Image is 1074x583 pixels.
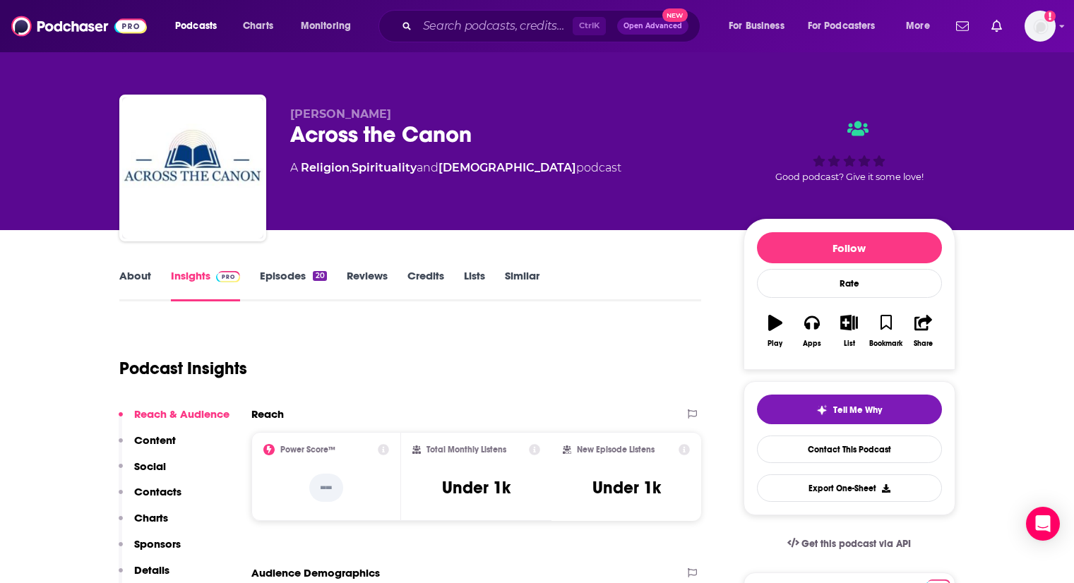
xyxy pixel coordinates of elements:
span: , [350,161,352,174]
button: Contacts [119,485,181,511]
div: Rate [757,269,942,298]
a: Contact This Podcast [757,435,942,463]
span: Tell Me Why [833,404,882,416]
button: tell me why sparkleTell Me Why [757,395,942,424]
button: Follow [757,232,942,263]
a: Show notifications dropdown [950,14,974,38]
p: Contacts [134,485,181,498]
button: open menu [799,15,896,37]
p: Reach & Audience [134,407,229,421]
span: New [662,8,688,22]
a: About [119,269,151,301]
a: Episodes20 [260,269,326,301]
button: Export One-Sheet [757,474,942,502]
a: InsightsPodchaser Pro [171,269,241,301]
a: Similar [505,269,539,301]
span: Monitoring [301,16,351,36]
h2: Total Monthly Listens [426,445,506,455]
h2: Reach [251,407,284,421]
button: Open AdvancedNew [617,18,688,35]
button: Bookmark [868,306,905,356]
div: 20 [313,271,326,281]
button: open menu [896,15,948,37]
div: Play [768,339,782,348]
div: List [844,339,855,348]
p: -- [309,474,343,502]
button: Share [905,306,941,356]
a: Credits [407,269,444,301]
div: Bookmark [869,339,902,348]
button: open menu [719,15,802,37]
span: [PERSON_NAME] [290,107,391,121]
input: Search podcasts, credits, & more... [417,15,573,37]
span: Logged in as Lydia_Gustafson [1025,11,1056,42]
h2: New Episode Listens [577,445,655,455]
div: Share [914,339,933,348]
span: Podcasts [175,16,217,36]
div: Good podcast? Give it some love! [744,107,955,195]
p: Content [134,433,176,447]
h2: Audience Demographics [251,566,380,579]
p: Social [134,459,166,473]
a: Charts [234,15,282,37]
span: More [906,16,930,36]
span: and [417,161,438,174]
div: Open Intercom Messenger [1026,507,1060,541]
a: [DEMOGRAPHIC_DATA] [438,161,576,174]
button: Charts [119,511,168,537]
button: Content [119,433,176,459]
button: List [830,306,867,356]
a: Lists [464,269,485,301]
h3: Under 1k [442,477,511,498]
img: User Profile [1025,11,1056,42]
img: Podchaser Pro [216,271,241,282]
button: Sponsors [119,537,181,563]
button: Apps [794,306,830,356]
span: Open Advanced [623,23,682,30]
img: Podchaser - Follow, Share and Rate Podcasts [11,13,147,40]
svg: Add a profile image [1044,11,1056,22]
p: Details [134,563,169,577]
span: Good podcast? Give it some love! [775,172,924,182]
span: Charts [243,16,273,36]
p: Sponsors [134,537,181,551]
button: Reach & Audience [119,407,229,433]
button: open menu [165,15,235,37]
h1: Podcast Insights [119,358,247,379]
a: Spirituality [352,161,417,174]
img: Across the Canon [122,97,263,239]
span: For Podcasters [808,16,876,36]
h3: Under 1k [592,477,661,498]
button: Social [119,459,166,486]
div: Apps [803,339,821,348]
h2: Power Score™ [280,445,335,455]
span: Get this podcast via API [801,538,911,550]
div: A podcast [290,160,621,176]
a: Reviews [347,269,388,301]
div: Search podcasts, credits, & more... [392,10,714,42]
p: Charts [134,511,168,524]
img: tell me why sparkle [816,404,828,416]
button: open menu [291,15,369,37]
a: Religion [301,161,350,174]
button: Show profile menu [1025,11,1056,42]
button: Play [757,306,794,356]
span: For Business [729,16,784,36]
a: Show notifications dropdown [986,14,1008,38]
a: Get this podcast via API [776,527,923,561]
span: Ctrl K [573,17,606,35]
